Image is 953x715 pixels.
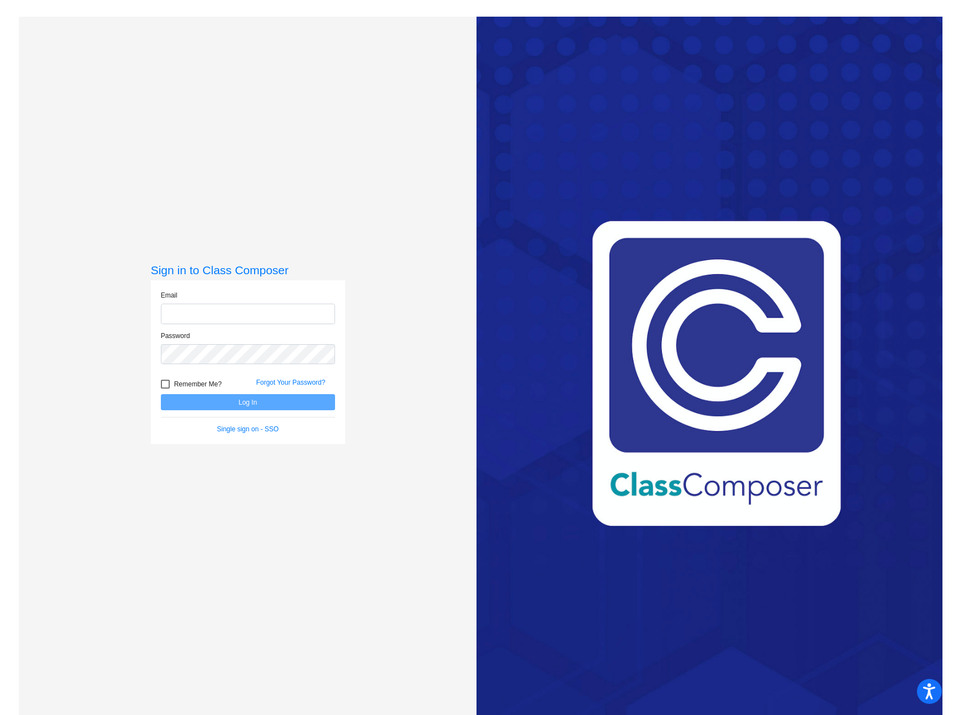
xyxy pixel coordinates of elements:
[151,263,345,277] h3: Sign in to Class Composer
[161,394,335,410] button: Log In
[161,290,178,300] label: Email
[256,379,326,386] a: Forgot Your Password?
[217,425,278,433] a: Single sign on - SSO
[161,331,190,341] label: Password
[174,377,222,391] span: Remember Me?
